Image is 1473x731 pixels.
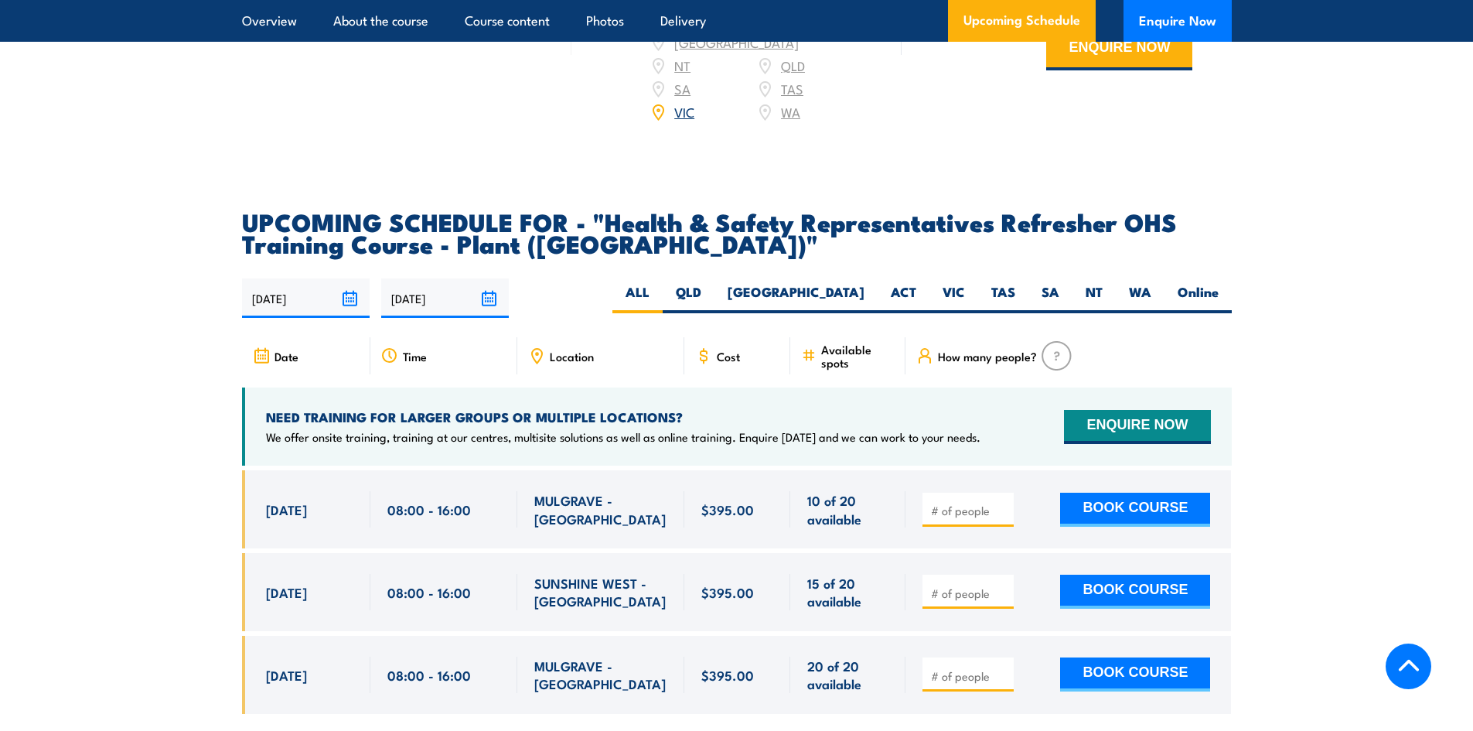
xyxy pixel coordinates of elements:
button: BOOK COURSE [1060,493,1210,527]
span: Location [550,350,594,363]
h4: NEED TRAINING FOR LARGER GROUPS OR MULTIPLE LOCATIONS? [266,408,980,425]
label: TAS [978,283,1028,313]
input: # of people [931,668,1008,684]
input: To date [381,278,509,318]
label: ACT [878,283,929,313]
label: QLD [663,283,714,313]
span: 10 of 20 available [807,491,888,528]
button: BOOK COURSE [1060,575,1210,609]
span: 08:00 - 16:00 [387,500,471,518]
label: Online [1164,283,1232,313]
button: BOOK COURSE [1060,658,1210,692]
a: VIC [674,102,694,121]
input: # of people [931,586,1008,601]
p: We offer onsite training, training at our centres, multisite solutions as well as online training... [266,429,980,445]
span: How many people? [938,350,1037,363]
button: ENQUIRE NOW [1046,29,1192,70]
span: 08:00 - 16:00 [387,583,471,601]
label: NT [1072,283,1116,313]
span: 15 of 20 available [807,574,888,610]
label: [GEOGRAPHIC_DATA] [714,283,878,313]
label: WA [1116,283,1164,313]
span: [DATE] [266,500,307,518]
input: From date [242,278,370,318]
span: Date [274,350,298,363]
label: ALL [612,283,663,313]
span: 08:00 - 16:00 [387,666,471,684]
button: ENQUIRE NOW [1064,410,1210,444]
span: Cost [717,350,740,363]
span: Time [403,350,427,363]
label: SA [1028,283,1072,313]
span: Available spots [821,343,895,369]
span: $395.00 [701,500,754,518]
input: # of people [931,503,1008,518]
span: 20 of 20 available [807,657,888,693]
span: $395.00 [701,583,754,601]
h2: UPCOMING SCHEDULE FOR - "Health & Safety Representatives Refresher OHS Training Course - Plant ([... [242,210,1232,254]
label: VIC [929,283,978,313]
span: MULGRAVE - [GEOGRAPHIC_DATA] [534,657,667,693]
span: MULGRAVE - [GEOGRAPHIC_DATA] [534,491,667,528]
span: $395.00 [701,666,754,684]
span: SUNSHINE WEST - [GEOGRAPHIC_DATA] [534,574,667,610]
span: [DATE] [266,583,307,601]
span: [DATE] [266,666,307,684]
